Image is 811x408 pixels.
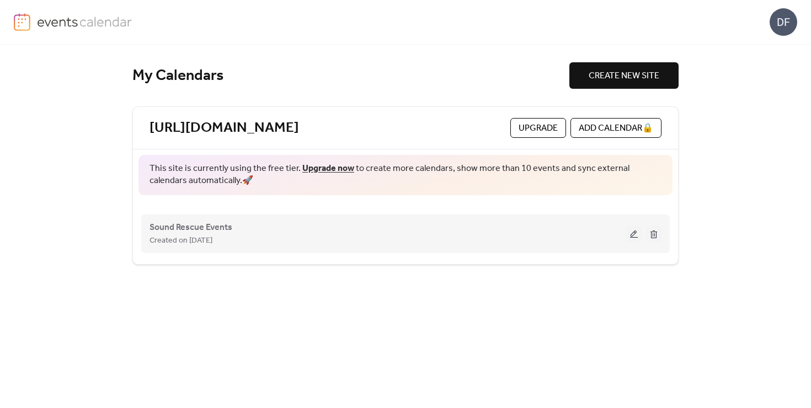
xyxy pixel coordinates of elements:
a: Upgrade now [302,160,354,177]
span: CREATE NEW SITE [589,69,659,83]
img: logo-type [37,13,132,30]
span: Upgrade [519,122,558,135]
span: Sound Rescue Events [150,221,232,234]
button: Upgrade [510,118,566,138]
div: My Calendars [132,66,569,85]
span: This site is currently using the free tier. to create more calendars, show more than 10 events an... [150,163,661,187]
span: Created on [DATE] [150,234,212,248]
a: [URL][DOMAIN_NAME] [150,119,299,137]
a: Sound Rescue Events [150,224,232,230]
button: CREATE NEW SITE [569,62,679,89]
img: logo [14,13,30,31]
div: DF [770,8,797,36]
